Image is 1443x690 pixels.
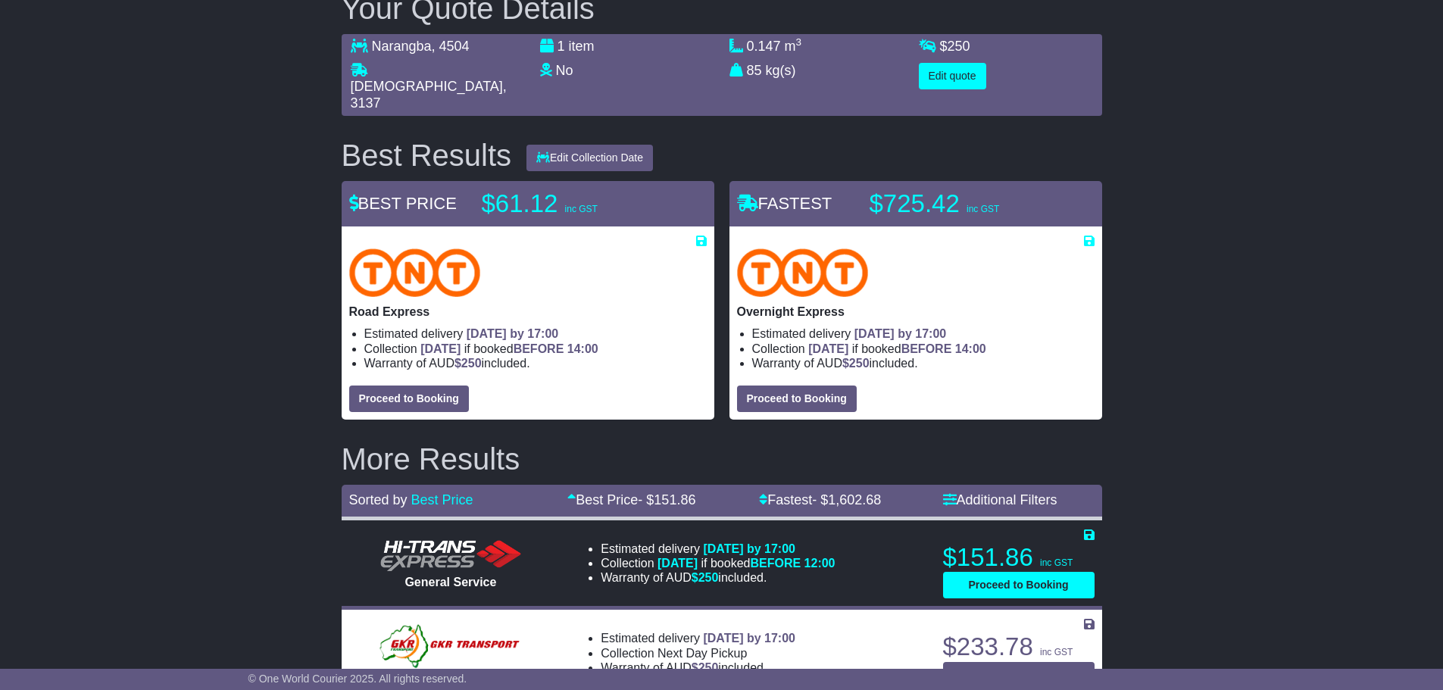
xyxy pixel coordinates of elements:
span: No [556,63,573,78]
img: TNT Domestic: Road Express [349,248,481,297]
span: if booked [420,342,598,355]
h2: More Results [342,442,1102,476]
span: 12:00 [804,557,836,570]
span: $ [940,39,970,54]
li: Estimated delivery [364,326,707,341]
span: kg(s) [766,63,796,78]
span: 250 [698,661,719,674]
span: item [569,39,595,54]
span: 250 [461,357,482,370]
span: inc GST [967,204,999,214]
span: , 3137 [351,79,507,111]
span: Next Day Pickup [657,647,747,660]
span: 250 [698,571,719,584]
span: [DATE] by 17:00 [703,542,795,555]
span: 250 [948,39,970,54]
li: Warranty of AUD included. [364,356,707,370]
li: Warranty of AUD included. [601,660,795,675]
a: Best Price [411,492,473,507]
li: Collection [601,556,835,570]
button: Edit quote [919,63,986,89]
span: 14:00 [567,342,598,355]
button: Edit Collection Date [526,145,653,171]
button: Proceed to Booking [349,386,469,412]
span: , 4504 [432,39,470,54]
span: 85 [747,63,762,78]
li: Collection [601,646,795,660]
span: $ [842,357,870,370]
span: - $ [812,492,881,507]
li: Collection [752,342,1095,356]
button: Proceed to Booking [737,386,857,412]
span: [DATE] by 17:00 [703,632,795,645]
span: Sorted by [349,492,408,507]
span: © One World Courier 2025. All rights reserved. [248,673,467,685]
button: Proceed to Booking [943,662,1095,688]
span: [DATE] by 17:00 [854,327,947,340]
span: 14:00 [955,342,986,355]
span: [DATE] [808,342,848,355]
span: - $ [638,492,695,507]
li: Warranty of AUD included. [601,570,835,585]
img: GKR: GENERAL [379,623,523,669]
li: Estimated delivery [601,631,795,645]
span: BEFORE [514,342,564,355]
span: Narangba [372,39,432,54]
span: if booked [657,557,835,570]
sup: 3 [796,36,802,48]
span: 0.147 [747,39,781,54]
img: HiTrans: General Service [375,537,526,575]
span: [DEMOGRAPHIC_DATA] [351,79,503,94]
li: Estimated delivery [601,542,835,556]
span: [DATE] [420,342,461,355]
span: BEFORE [901,342,952,355]
span: BEST PRICE [349,194,457,213]
span: if booked [808,342,985,355]
li: Estimated delivery [752,326,1095,341]
a: Best Price- $151.86 [567,492,695,507]
p: $725.42 [870,189,1059,219]
span: 151.86 [654,492,695,507]
span: $ [692,661,719,674]
li: Warranty of AUD included. [752,356,1095,370]
a: Additional Filters [943,492,1057,507]
span: inc GST [565,204,598,214]
span: inc GST [1040,557,1073,568]
li: Collection [364,342,707,356]
span: [DATE] by 17:00 [467,327,559,340]
span: m [785,39,802,54]
p: $233.78 [943,632,1095,662]
div: Best Results [334,139,520,172]
p: $61.12 [482,189,671,219]
img: TNT Domestic: Overnight Express [737,248,869,297]
span: $ [454,357,482,370]
a: Fastest- $1,602.68 [759,492,881,507]
span: 1 [558,39,565,54]
p: Road Express [349,304,707,319]
span: [DATE] [657,557,698,570]
span: BEFORE [750,557,801,570]
span: FASTEST [737,194,832,213]
span: $ [692,571,719,584]
span: 250 [849,357,870,370]
span: inc GST [1040,647,1073,657]
p: Overnight Express [737,304,1095,319]
span: General Service [404,576,496,589]
span: 1,602.68 [828,492,881,507]
p: $151.86 [943,542,1095,573]
button: Proceed to Booking [943,572,1095,598]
